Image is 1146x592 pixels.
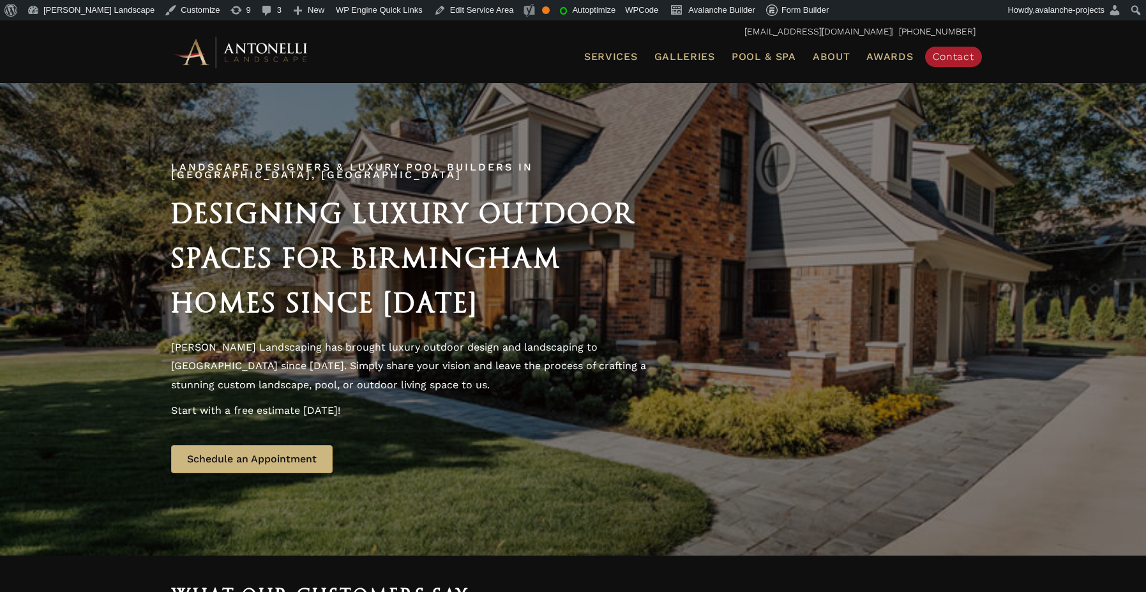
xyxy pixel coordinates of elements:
[727,49,801,65] a: Pool & Spa
[171,161,533,180] span: Landscape Designers & Luxury Pool Builders in [GEOGRAPHIC_DATA], [GEOGRAPHIC_DATA]
[171,197,636,319] span: Designing Luxury Outdoor Spaces for Birmingham Homes Since [DATE]
[933,50,974,63] span: Contact
[171,34,312,70] img: Antonelli Horizontal Logo
[925,47,982,67] a: Contact
[171,341,646,391] span: [PERSON_NAME] Landscaping has brought luxury outdoor design and landscaping to [GEOGRAPHIC_DATA] ...
[808,49,856,65] a: About
[171,24,976,40] p: | [PHONE_NUMBER]
[1035,5,1105,15] span: avalanche-projects
[584,52,638,62] span: Services
[649,49,720,65] a: Galleries
[654,50,715,63] span: Galleries
[861,49,918,65] a: Awards
[866,50,913,63] span: Awards
[813,52,850,62] span: About
[732,50,796,63] span: Pool & Spa
[171,445,333,473] a: Schedule an Appointment
[744,26,892,36] a: [EMAIL_ADDRESS][DOMAIN_NAME]
[542,6,550,14] div: OK
[187,453,317,465] span: Schedule an Appointment
[171,404,340,416] span: Start with a free estimate [DATE]!
[579,49,643,65] a: Services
